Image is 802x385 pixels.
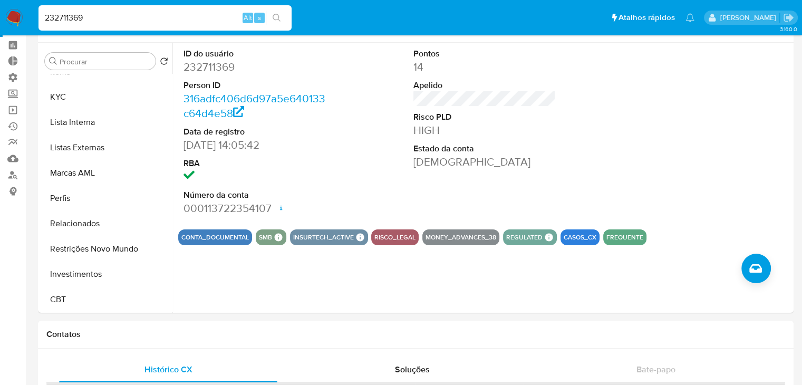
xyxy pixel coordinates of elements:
[41,84,172,110] button: KYC
[183,48,326,60] dt: ID do usuário
[60,57,151,66] input: Procurar
[258,13,261,23] span: s
[413,111,556,123] dt: Risco PLD
[685,13,694,22] a: Notificações
[266,11,287,25] button: search-icon
[41,110,172,135] button: Lista Interna
[183,201,326,216] dd: 000113722354107
[619,12,675,23] span: Atalhos rápidos
[183,189,326,201] dt: Número da conta
[413,143,556,155] dt: Estado da conta
[183,91,325,121] a: 316adfc406d6d97a5e640133c64d4e58
[413,155,556,169] dd: [DEMOGRAPHIC_DATA]
[636,363,675,376] span: Bate-papo
[413,80,556,91] dt: Apelido
[183,138,326,152] dd: [DATE] 14:05:42
[41,262,172,287] button: Investimentos
[41,236,172,262] button: Restrições Novo Mundo
[41,186,172,211] button: Perfis
[720,13,779,23] p: matias.logusso@mercadopago.com.br
[413,60,556,74] dd: 14
[779,25,797,33] span: 3.160.0
[183,158,326,169] dt: RBA
[783,12,794,23] a: Sair
[41,211,172,236] button: Relacionados
[413,123,556,138] dd: HIGH
[46,329,785,340] h1: Contatos
[394,363,429,376] span: Soluções
[244,13,252,23] span: Alt
[41,287,172,312] button: CBT
[183,60,326,74] dd: 232711369
[144,363,192,376] span: Histórico CX
[183,126,326,138] dt: Data de registro
[183,80,326,91] dt: Person ID
[38,11,292,25] input: Pesquise usuários ou casos...
[41,160,172,186] button: Marcas AML
[49,57,57,65] button: Procurar
[160,57,168,69] button: Retornar ao pedido padrão
[41,135,172,160] button: Listas Externas
[413,48,556,60] dt: Pontos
